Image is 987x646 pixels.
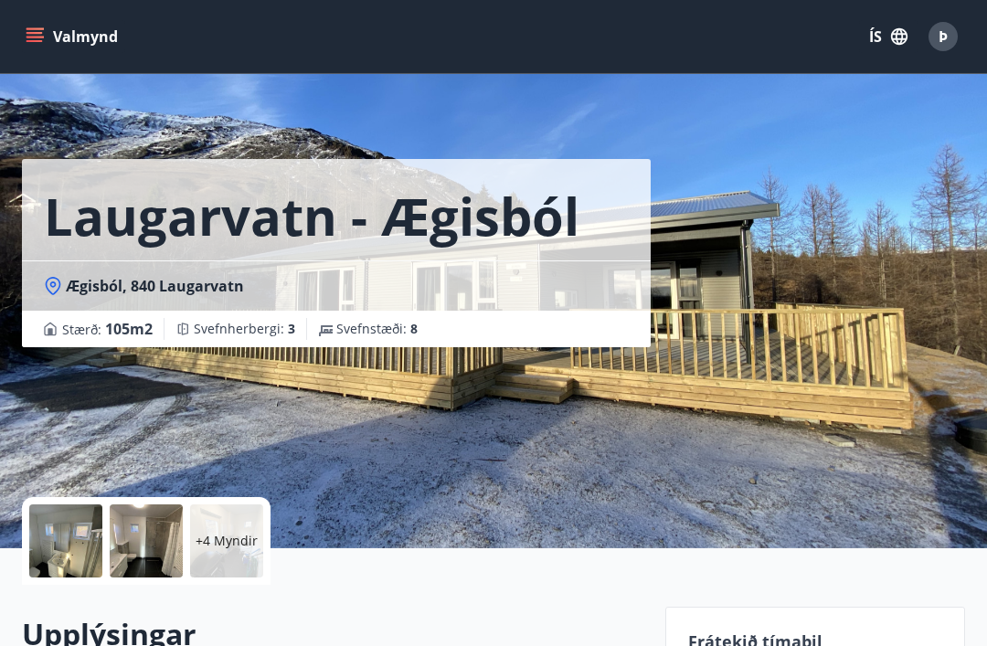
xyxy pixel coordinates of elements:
span: Svefnstæði : [336,320,418,338]
span: Svefnherbergi : [194,320,295,338]
button: menu [22,20,125,53]
span: 105 m2 [105,319,153,339]
span: Þ [939,26,948,47]
span: Ægisból, 840 Laugarvatn [66,276,244,296]
span: 3 [288,320,295,337]
h1: Laugarvatn - Ægisból [44,181,579,250]
button: Þ [921,15,965,58]
span: Stærð : [62,318,153,340]
p: +4 Myndir [196,532,258,550]
button: ÍS [859,20,918,53]
span: 8 [410,320,418,337]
